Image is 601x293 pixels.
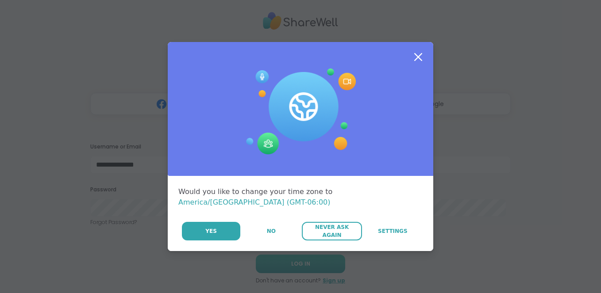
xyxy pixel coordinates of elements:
[178,198,331,206] span: America/[GEOGRAPHIC_DATA] (GMT-06:00)
[378,227,408,235] span: Settings
[182,222,240,240] button: Yes
[178,186,423,208] div: Would you like to change your time zone to
[267,227,276,235] span: No
[306,223,357,239] span: Never Ask Again
[302,222,362,240] button: Never Ask Again
[205,227,217,235] span: Yes
[363,222,423,240] a: Settings
[245,68,356,155] img: Session Experience
[241,222,301,240] button: No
